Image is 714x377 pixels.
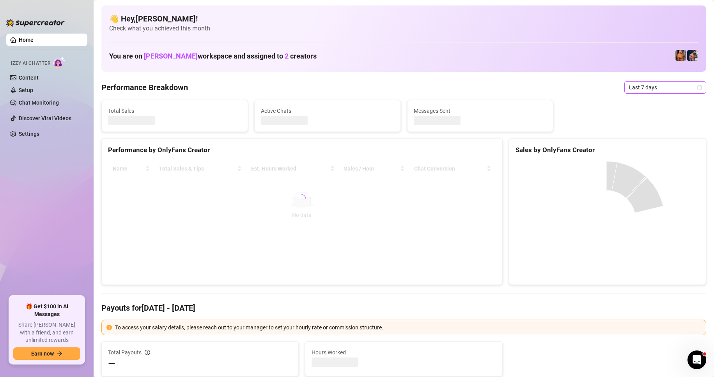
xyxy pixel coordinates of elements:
span: Share [PERSON_NAME] with a friend, and earn unlimited rewards [13,321,80,344]
a: Discover Viral Videos [19,115,71,121]
span: Last 7 days [629,82,702,93]
span: info-circle [145,350,150,355]
span: Earn now [31,350,54,357]
img: logo-BBDzfeDw.svg [6,19,65,27]
span: Hours Worked [312,348,496,357]
span: — [108,357,115,370]
h4: Performance Breakdown [101,82,188,93]
span: 2 [285,52,289,60]
div: Performance by OnlyFans Creator [108,145,496,155]
a: Home [19,37,34,43]
a: Settings [19,131,39,137]
a: Chat Monitoring [19,100,59,106]
span: 🎁 Get $100 in AI Messages [13,303,80,318]
span: Izzy AI Chatter [11,60,50,67]
img: JG [675,50,686,61]
span: Total Payouts [108,348,142,357]
span: Total Sales [108,107,241,115]
a: Setup [19,87,33,93]
span: arrow-right [57,351,62,356]
h4: 👋 Hey, [PERSON_NAME] ! [109,13,698,24]
img: Axel [687,50,698,61]
span: calendar [697,85,702,90]
span: loading [298,194,306,202]
img: AI Chatter [53,57,66,68]
span: [PERSON_NAME] [144,52,198,60]
div: To access your salary details, please reach out to your manager to set your hourly rate or commis... [115,323,701,332]
span: Messages Sent [414,107,547,115]
a: Content [19,75,39,81]
button: Earn nowarrow-right [13,347,80,360]
span: exclamation-circle [106,325,112,330]
span: Check what you achieved this month [109,24,698,33]
div: Sales by OnlyFans Creator [516,145,700,155]
h1: You are on workspace and assigned to creators [109,52,317,60]
span: Active Chats [261,107,394,115]
iframe: Intercom live chat [687,350,706,369]
h4: Payouts for [DATE] - [DATE] [101,302,706,313]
